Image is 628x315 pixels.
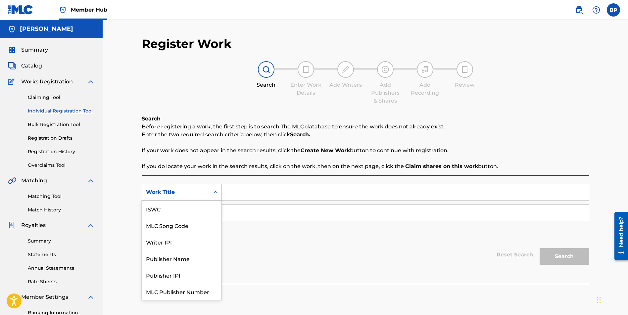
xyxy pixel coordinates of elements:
div: User Menu [607,3,620,17]
strong: Create New Work [301,147,350,154]
a: SummarySummary [8,46,48,54]
img: search [575,6,583,14]
iframe: Chat Widget [595,283,628,315]
img: expand [87,221,95,229]
div: Search [250,81,283,89]
img: Member Settings [8,293,16,301]
img: Royalties [8,221,16,229]
span: Catalog [21,62,42,70]
a: Public Search [572,3,586,17]
a: Claiming Tool [28,94,95,101]
div: MLC Song Code [142,217,221,234]
img: step indicator icon for Add Publishers & Shares [381,66,389,73]
img: step indicator icon for Add Writers [342,66,350,73]
div: Help [590,3,603,17]
a: Individual Registration Tool [28,108,95,114]
img: step indicator icon for Review [461,66,469,73]
div: Writer IPI [142,234,221,250]
form: Search Form [142,184,589,268]
h2: Register Work [142,36,232,51]
div: Review [448,81,481,89]
div: Publisher Name [142,250,221,267]
span: Member Settings [21,293,68,301]
img: help [592,6,600,14]
div: Publisher IPI [142,267,221,283]
span: Royalties [21,221,46,229]
div: Drag [597,290,601,310]
a: Registration History [28,148,95,155]
img: MLC Logo [8,5,33,15]
img: step indicator icon for Enter Work Details [302,66,310,73]
img: Accounts [8,25,16,33]
img: expand [87,78,95,86]
a: Rate Sheets [28,278,95,285]
span: Works Registration [21,78,73,86]
a: Summary [28,238,95,245]
a: Annual Statements [28,265,95,272]
span: Member Hub [71,6,107,14]
div: Work Title [146,188,206,196]
img: Summary [8,46,16,54]
a: Registration Drafts [28,135,95,142]
img: Works Registration [8,78,17,86]
a: Matching Tool [28,193,95,200]
p: If your work does not appear in the search results, click the button to continue with registration. [142,147,589,155]
a: Statements [28,251,95,258]
img: step indicator icon for Add Recording [421,66,429,73]
div: MLC Publisher Number [142,283,221,300]
iframe: Resource Center [609,209,628,262]
span: Matching [21,177,47,185]
p: Enter the two required search criteria below, then click [142,131,589,139]
b: Search [142,115,161,122]
img: expand [87,293,95,301]
div: Add Publishers & Shares [369,81,402,105]
div: ISWC [142,201,221,217]
div: Enter Work Details [289,81,322,97]
strong: Search. [290,131,310,138]
p: If you do locate your work in the search results, click on the work, then on the next page, click... [142,162,589,170]
img: expand [87,177,95,185]
img: Matching [8,177,16,185]
strong: Claim shares on this work [405,163,478,169]
div: Add Recording [409,81,442,97]
div: Add Writers [329,81,362,89]
a: CatalogCatalog [8,62,42,70]
h5: Brian c Poole [20,25,73,33]
img: Top Rightsholder [59,6,67,14]
a: Overclaims Tool [28,162,95,169]
p: Before registering a work, the first step is to search The MLC database to ensure the work does n... [142,123,589,131]
a: Match History [28,206,95,213]
span: Summary [21,46,48,54]
img: step indicator icon for Search [262,66,270,73]
img: Catalog [8,62,16,70]
a: Bulk Registration Tool [28,121,95,128]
